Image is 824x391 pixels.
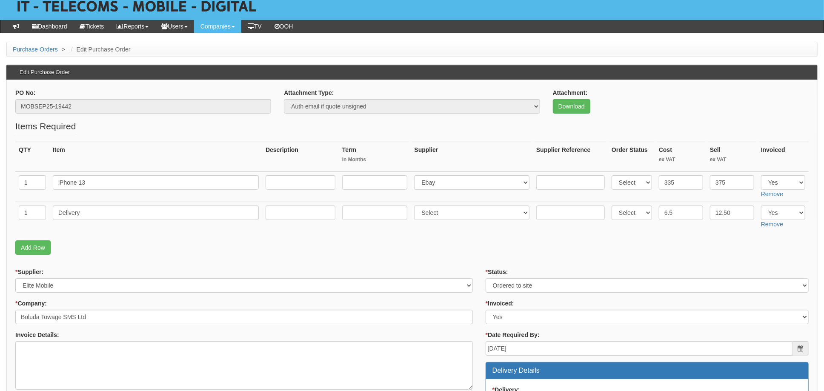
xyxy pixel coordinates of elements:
[13,46,58,53] a: Purchase Orders
[710,156,754,163] small: ex VAT
[608,142,655,172] th: Order Status
[707,142,758,172] th: Sell
[761,191,783,197] a: Remove
[15,65,74,80] h3: Edit Purchase Order
[69,45,131,54] li: Edit Purchase Order
[26,20,74,33] a: Dashboard
[486,299,514,308] label: Invoiced:
[155,20,194,33] a: Users
[74,20,111,33] a: Tickets
[486,268,508,276] label: Status:
[342,156,408,163] small: In Months
[533,142,608,172] th: Supplier Reference
[553,99,590,114] a: Download
[15,331,59,339] label: Invoice Details:
[49,142,262,172] th: Item
[655,142,707,172] th: Cost
[659,156,703,163] small: ex VAT
[241,20,268,33] a: TV
[411,142,533,172] th: Supplier
[758,142,809,172] th: Invoiced
[15,299,47,308] label: Company:
[15,142,49,172] th: QTY
[284,88,334,97] label: Attachment Type:
[60,46,67,53] span: >
[15,268,43,276] label: Supplier:
[15,88,35,97] label: PO No:
[15,120,76,133] legend: Items Required
[339,142,411,172] th: Term
[492,367,802,374] h3: Delivery Details
[110,20,155,33] a: Reports
[15,240,51,255] a: Add Row
[553,88,588,97] label: Attachment:
[486,331,540,339] label: Date Required By:
[268,20,300,33] a: OOH
[262,142,339,172] th: Description
[761,221,783,228] a: Remove
[194,20,241,33] a: Companies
